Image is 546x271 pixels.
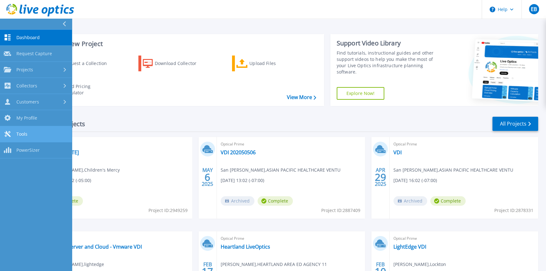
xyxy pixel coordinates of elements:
span: Optical Prime [393,141,534,148]
span: San [PERSON_NAME] , ASIAN PACIFIC HEALTHCARE VENTU [393,167,513,174]
a: LightEdge VDI [393,244,426,250]
span: EB [531,7,537,12]
span: Project ID: 2878331 [494,207,533,214]
span: [PERSON_NAME] , Children's Mercy [48,167,120,174]
span: [PERSON_NAME] , HEARTLAND AREA ED AGENCY 11 [221,261,327,268]
a: Cloud Pricing Calculator [45,82,115,97]
a: Lockton Server and Cloud - Vmware VDI [48,244,142,250]
span: [PERSON_NAME] , lightedge [48,261,104,268]
div: MAY 2025 [201,166,213,189]
span: Tools [16,131,27,137]
span: Complete [430,196,466,206]
a: Request a Collection [45,56,115,71]
div: Request a Collection [63,57,113,70]
a: VDI [393,149,402,156]
span: Archived [221,196,254,206]
span: 29 [375,174,386,180]
span: Optical Prime [221,141,362,148]
div: Upload Files [249,57,300,70]
div: Find tutorials, instructional guides and other support videos to help you make the most of your L... [337,50,442,75]
span: Optical Prime [48,141,189,148]
span: Projects [16,67,33,73]
span: PowerSizer [16,147,40,153]
a: All Projects [492,117,538,131]
span: Archived [393,196,427,206]
a: Explore Now! [337,87,385,100]
a: Upload Files [232,56,302,71]
span: Dashboard [16,35,40,40]
div: Download Collector [155,57,205,70]
div: APR 2025 [375,166,386,189]
span: [DATE] 13:02 (-07:00) [221,177,264,184]
span: Project ID: 2949259 [148,207,188,214]
span: San [PERSON_NAME] , ASIAN PACIFIC HEALTHCARE VENTU [221,167,340,174]
span: Request Capture [16,51,52,56]
a: VDI 202050506 [221,149,256,156]
span: Optical Prime [221,235,362,242]
span: Complete [258,196,293,206]
span: Project ID: 2887409 [321,207,360,214]
span: My Profile [16,115,37,121]
span: Optical Prime [48,235,189,242]
a: Download Collector [138,56,209,71]
span: Customers [16,99,39,105]
span: [DATE] 16:02 (-07:00) [393,177,437,184]
span: [PERSON_NAME] , Lockton [393,261,446,268]
a: Heartland LiveOptics [221,244,270,250]
div: Cloud Pricing Calculator [62,83,112,96]
a: View More [287,94,316,100]
div: Support Video Library [337,39,442,47]
span: Optical Prime [393,235,534,242]
span: 6 [205,174,210,180]
span: Collectors [16,83,37,89]
h3: Start a New Project [45,40,316,47]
